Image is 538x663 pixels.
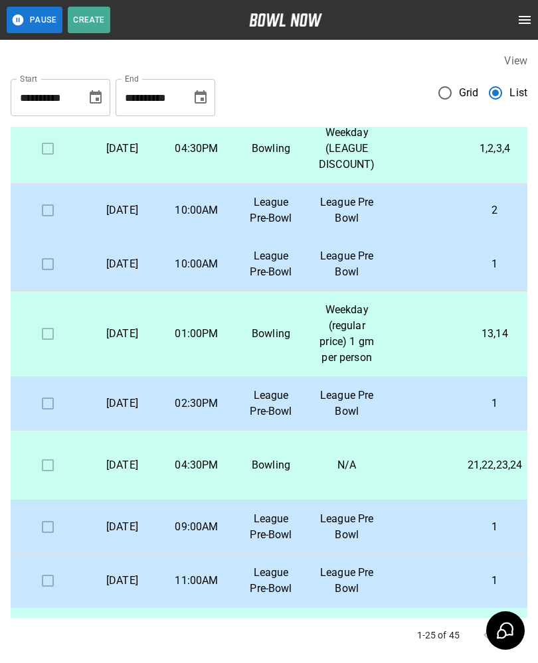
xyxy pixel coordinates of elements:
[244,565,298,597] p: League Pre-Bowl
[417,628,460,642] p: 1-25 of 45
[170,396,223,411] p: 02:30PM
[244,511,298,543] p: League Pre-Bowl
[170,519,223,535] p: 09:00AM
[319,194,375,226] p: League Pre Bowl
[244,141,298,157] p: Bowling
[170,457,223,473] p: 04:30PM
[244,457,298,473] p: Bowling
[509,85,527,101] span: List
[96,519,149,535] p: [DATE]
[459,85,479,101] span: Grid
[170,573,223,589] p: 11:00AM
[504,54,527,67] label: View
[170,326,223,342] p: 01:00PM
[96,141,149,157] p: [DATE]
[96,396,149,411] p: [DATE]
[511,7,538,33] button: open drawer
[96,202,149,218] p: [DATE]
[68,7,110,33] button: Create
[319,125,375,173] p: Weekday (LEAGUE DISCOUNT)
[170,256,223,272] p: 10:00AM
[319,457,375,473] p: N/A
[244,248,298,280] p: League Pre-Bowl
[187,84,214,111] button: Choose date, selected date is Oct 22, 2025
[319,565,375,597] p: League Pre Bowl
[96,573,149,589] p: [DATE]
[319,388,375,419] p: League Pre Bowl
[319,302,375,366] p: Weekday (regular price) 1 gm per person
[170,141,223,157] p: 04:30PM
[7,7,62,33] button: Pause
[319,248,375,280] p: League Pre Bowl
[249,13,322,27] img: logo
[96,326,149,342] p: [DATE]
[170,202,223,218] p: 10:00AM
[244,388,298,419] p: League Pre-Bowl
[244,326,298,342] p: Bowling
[82,84,109,111] button: Choose date, selected date is Sep 23, 2025
[96,457,149,473] p: [DATE]
[96,256,149,272] p: [DATE]
[319,511,375,543] p: League Pre Bowl
[244,194,298,226] p: League Pre-Bowl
